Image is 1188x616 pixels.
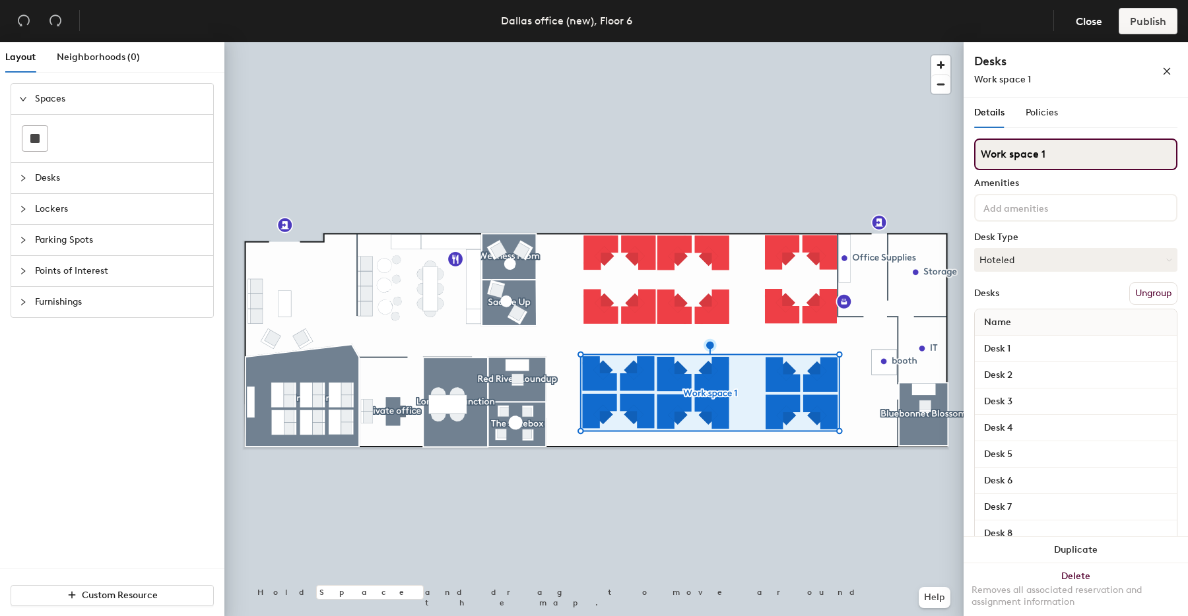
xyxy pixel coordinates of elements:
[1076,15,1102,28] span: Close
[974,232,1177,243] div: Desk Type
[977,340,1174,358] input: Unnamed desk
[972,584,1180,608] div: Removes all associated reservation and assignment information
[974,74,1031,85] span: Work space 1
[17,14,30,27] span: undo
[981,199,1100,215] input: Add amenities
[35,84,205,114] span: Spaces
[974,178,1177,189] div: Amenities
[35,194,205,224] span: Lockers
[977,524,1174,543] input: Unnamed desk
[82,590,158,601] span: Custom Resource
[977,366,1174,385] input: Unnamed desk
[35,225,205,255] span: Parking Spots
[19,174,27,182] span: collapsed
[974,53,1119,70] h4: Desks
[977,445,1174,464] input: Unnamed desk
[974,288,999,299] div: Desks
[35,287,205,317] span: Furnishings
[1065,8,1113,34] button: Close
[35,256,205,286] span: Points of Interest
[5,51,36,63] span: Layout
[19,205,27,213] span: collapsed
[919,587,950,608] button: Help
[19,236,27,244] span: collapsed
[19,267,27,275] span: collapsed
[1026,107,1058,118] span: Policies
[35,163,205,193] span: Desks
[977,419,1174,437] input: Unnamed desk
[11,585,214,606] button: Custom Resource
[1162,67,1171,76] span: close
[42,8,69,34] button: Redo (⌘ + ⇧ + Z)
[57,51,140,63] span: Neighborhoods (0)
[19,298,27,306] span: collapsed
[977,472,1174,490] input: Unnamed desk
[964,537,1188,563] button: Duplicate
[974,248,1177,272] button: Hoteled
[974,107,1005,118] span: Details
[1129,282,1177,305] button: Ungroup
[977,311,1018,334] span: Name
[19,95,27,103] span: expanded
[977,392,1174,411] input: Unnamed desk
[11,8,37,34] button: Undo (⌘ + Z)
[501,13,632,29] div: Dallas office (new), Floor 6
[977,498,1174,516] input: Unnamed desk
[1119,8,1177,34] button: Publish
